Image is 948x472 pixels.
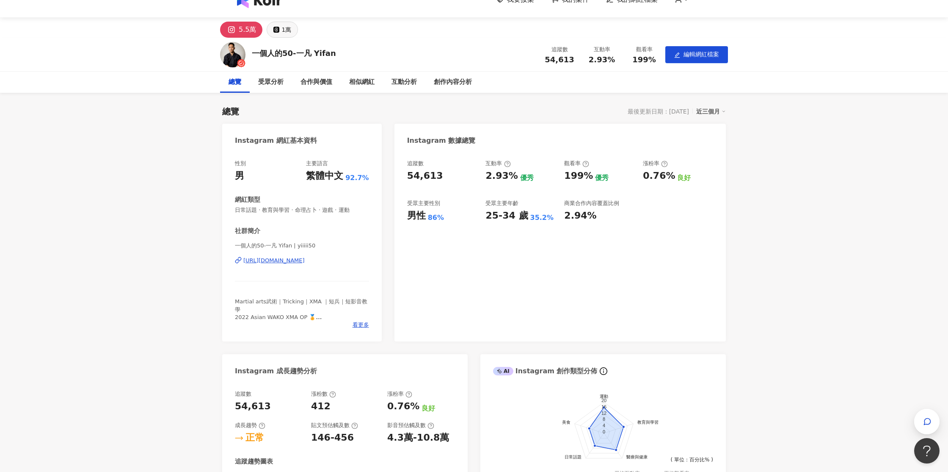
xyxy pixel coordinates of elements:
text: 0 [603,429,605,434]
a: [URL][DOMAIN_NAME] [235,257,369,264]
span: 2.93% [589,56,615,64]
div: 互動分析 [391,77,417,87]
div: 男 [235,169,244,183]
div: 2.93% [485,169,518,183]
text: 運動 [600,394,608,399]
img: KOL Avatar [220,42,245,67]
text: 4 [603,423,605,428]
span: info-circle [598,366,609,376]
div: 受眾分析 [258,77,284,87]
div: 總覽 [222,106,239,117]
div: 良好 [677,173,691,183]
span: 54,613 [545,55,574,64]
div: 2.94% [564,209,596,222]
span: 日常話題 · 教育與學習 · 命理占卜 · 遊戲 · 運動 [235,206,369,214]
span: 編輯網紅檔案 [683,51,719,58]
div: 受眾主要性別 [407,200,440,207]
div: 漲粉率 [387,390,412,398]
div: 一個人的50-一凡 Yifan [252,48,336,58]
div: 成長趨勢 [235,422,265,429]
div: 觀看率 [564,160,589,167]
div: 總覽 [229,77,241,87]
div: 追蹤趨勢圖表 [235,457,273,466]
text: 教育與學習 [637,420,659,425]
div: Instagram 成長趨勢分析 [235,366,317,376]
text: 8 [603,416,605,422]
div: 漲粉率 [643,160,668,167]
div: 觀看率 [628,45,660,54]
span: Martial arts武術｜Tricking｜XMA ｜短兵｜短影音教學 2022 Asian WAKO XMA OP 🏅 尋覓來自東方的神秘力量 短影音代操&課程 @liao2film 合作... [235,298,367,343]
text: 美食 [562,420,570,425]
div: 社群簡介 [235,227,260,236]
div: Instagram 網紅基本資料 [235,136,317,145]
div: 影音預估觸及數 [387,422,434,429]
div: 25-34 歲 [485,209,528,222]
div: 性別 [235,160,246,167]
text: 日常話題 [565,455,581,459]
span: 看更多 [353,321,369,329]
div: 35.2% [530,213,554,222]
div: 0.76% [643,169,675,183]
div: 近三個月 [696,106,726,117]
div: 貼文預估觸及數 [311,422,358,429]
span: 92.7% [345,173,369,183]
div: 漲粉數 [311,390,336,398]
text: 12 [601,411,606,416]
span: 一個人的50-一凡 Yifan | yiiiii50 [235,242,369,250]
div: 199% [564,169,593,183]
div: 網紅類型 [235,195,260,204]
div: 繁體中文 [306,169,343,183]
div: 86% [428,213,444,222]
div: 創作內容分析 [434,77,472,87]
div: 5.5萬 [239,24,256,36]
button: edit編輯網紅檔案 [665,46,728,63]
text: 16 [601,404,606,409]
div: 54,613 [407,169,443,183]
div: 追蹤數 [235,390,251,398]
div: 正常 [245,431,264,444]
div: 受眾主要年齡 [485,200,518,207]
div: 0.76% [387,400,419,413]
div: 412 [311,400,331,413]
div: 相似網紅 [349,77,375,87]
div: 合作與價值 [300,77,332,87]
div: 146-456 [311,431,354,444]
div: 最後更新日期：[DATE] [628,108,689,115]
div: 追蹤數 [407,160,424,167]
div: 互動率 [586,45,618,54]
div: 男性 [407,209,426,222]
div: AI [493,367,513,375]
span: edit [674,52,680,58]
div: 優秀 [520,173,534,183]
span: 199% [632,56,656,64]
div: 4.3萬-10.8萬 [387,431,449,444]
text: 20 [601,398,606,403]
button: 1萬 [267,22,298,38]
div: [URL][DOMAIN_NAME] [243,257,305,264]
div: Instagram 數據總覽 [407,136,476,145]
div: 主要語言 [306,160,328,167]
div: Instagram 創作類型分佈 [493,366,597,376]
text: 醫療與健康 [626,455,648,459]
div: 優秀 [595,173,609,183]
div: 54,613 [235,400,271,413]
div: 追蹤數 [543,45,576,54]
iframe: Help Scout Beacon - Open [914,438,940,464]
div: 互動率 [485,160,510,167]
div: 1萬 [281,24,291,36]
button: 5.5萬 [220,22,262,38]
div: 良好 [422,404,435,413]
div: 商業合作內容覆蓋比例 [564,200,619,207]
